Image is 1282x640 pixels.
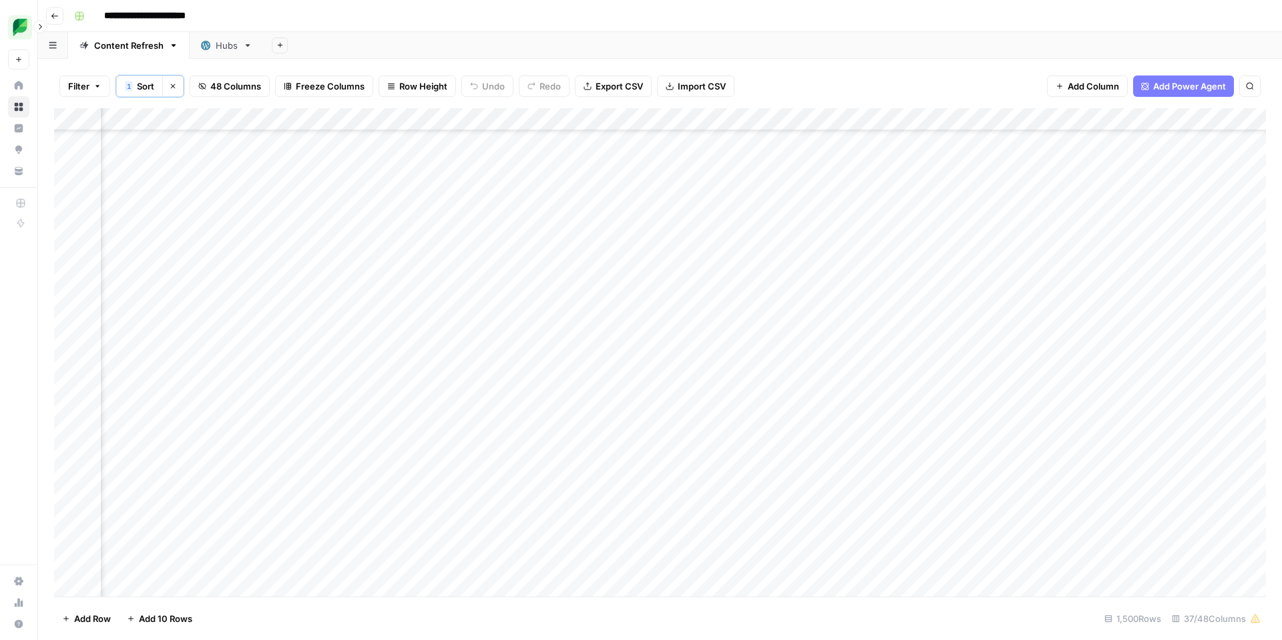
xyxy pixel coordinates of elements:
[216,39,238,52] div: Hubs
[210,79,261,93] span: 48 Columns
[296,79,365,93] span: Freeze Columns
[575,75,652,97] button: Export CSV
[399,79,447,93] span: Row Height
[59,75,110,97] button: Filter
[8,160,29,182] a: Your Data
[657,75,734,97] button: Import CSV
[519,75,570,97] button: Redo
[482,79,505,93] span: Undo
[190,32,264,59] a: Hubs
[275,75,373,97] button: Freeze Columns
[461,75,513,97] button: Undo
[596,79,643,93] span: Export CSV
[68,79,89,93] span: Filter
[1099,608,1166,629] div: 1,500 Rows
[1047,75,1128,97] button: Add Column
[8,139,29,160] a: Opportunities
[74,612,111,625] span: Add Row
[125,81,133,92] div: 1
[119,608,200,629] button: Add 10 Rows
[137,79,154,93] span: Sort
[8,592,29,613] a: Usage
[8,118,29,139] a: Insights
[8,96,29,118] a: Browse
[190,75,270,97] button: 48 Columns
[1068,79,1119,93] span: Add Column
[54,608,119,629] button: Add Row
[1153,79,1226,93] span: Add Power Agent
[8,571,29,592] a: Settings
[94,39,164,52] div: Content Refresh
[8,11,29,44] button: Workspace: SproutSocial
[8,15,32,39] img: SproutSocial Logo
[127,81,131,92] span: 1
[116,75,162,97] button: 1Sort
[1166,608,1266,629] div: 37/48 Columns
[1133,75,1234,97] button: Add Power Agent
[68,32,190,59] a: Content Refresh
[379,75,456,97] button: Row Height
[8,75,29,96] a: Home
[8,613,29,635] button: Help + Support
[139,612,192,625] span: Add 10 Rows
[678,79,726,93] span: Import CSV
[540,79,561,93] span: Redo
